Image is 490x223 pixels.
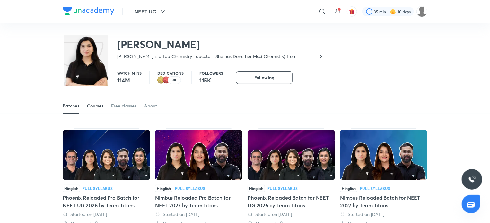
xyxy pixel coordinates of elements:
div: Free classes [111,103,136,109]
img: Thumbnail [63,130,150,180]
button: avatar [347,6,357,17]
a: Batches [63,98,79,114]
div: Started on 12 Aug 2025 [248,211,335,218]
div: Batches [63,103,79,109]
p: 3K [172,78,177,82]
button: NEET UG [130,5,171,18]
div: Nimbus Reloaded Batch for NEET 2027 by Team Titans [340,194,427,209]
p: [PERSON_NAME] is a Top Chemistry Educator . She has Done her Msc( Chemistry) from [GEOGRAPHIC_DAT... [117,53,319,60]
img: streak [390,8,396,15]
div: Nimbus Reloaded Pro Batch for NEET 2027 by Team Titans [155,194,242,209]
div: Started on 28 Aug 2025 [63,211,150,218]
a: Courses [87,98,103,114]
a: About [144,98,157,114]
span: Hinglish [248,185,265,192]
p: Followers [199,71,223,75]
p: Dedications [157,71,184,75]
p: 115K [199,76,223,84]
div: Started on 12 Aug 2025 [340,211,427,218]
div: Full Syllabus [175,186,205,190]
a: Free classes [111,98,136,114]
a: Company Logo [63,7,114,16]
img: Thumbnail [340,130,427,180]
div: About [144,103,157,109]
span: Hinglish [155,185,172,192]
img: educator badge1 [162,76,170,84]
div: Full Syllabus [360,186,390,190]
button: Following [236,71,293,84]
h2: [PERSON_NAME] [117,38,324,51]
span: Hinglish [63,185,80,192]
img: ttu [468,176,476,183]
div: Full Syllabus [267,186,298,190]
p: Watch mins [117,71,142,75]
div: Phoenix Reloaded Batch for NEET UG 2026 by Team Titans [248,194,335,209]
div: Courses [87,103,103,109]
div: Phoenix Reloaded Pro Batch for NEET UG 2026 by Team Titans [63,194,150,209]
img: educator badge2 [157,76,165,84]
img: avatar [349,9,355,14]
span: Following [254,74,274,81]
p: 114M [117,76,142,84]
img: Sumaiyah Hyder [416,6,427,17]
div: Started on 25 Aug 2025 [155,211,242,218]
div: Full Syllabus [83,186,113,190]
img: Thumbnail [155,130,242,180]
img: Thumbnail [248,130,335,180]
img: Company Logo [63,7,114,15]
span: Hinglish [340,185,357,192]
img: class [64,36,108,90]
